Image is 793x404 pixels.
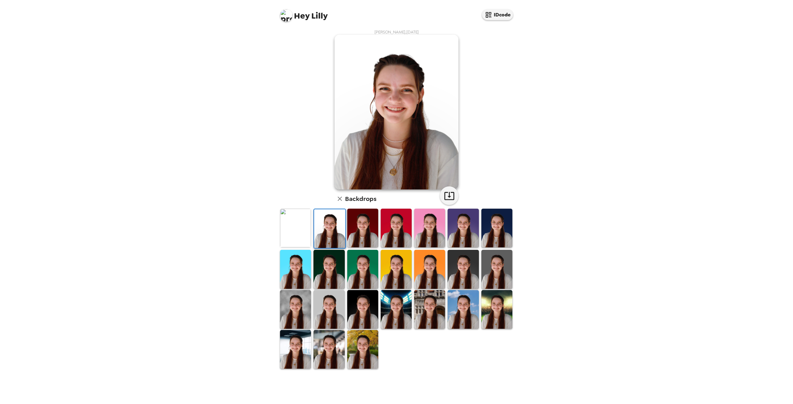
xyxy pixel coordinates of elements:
span: Hey [294,10,309,21]
span: Lilly [280,6,328,20]
button: IDcode [482,9,513,20]
img: Original [280,209,311,247]
img: profile pic [280,9,292,22]
img: user [335,35,458,189]
span: [PERSON_NAME] , [DATE] [375,29,419,35]
h6: Backdrops [345,194,376,204]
